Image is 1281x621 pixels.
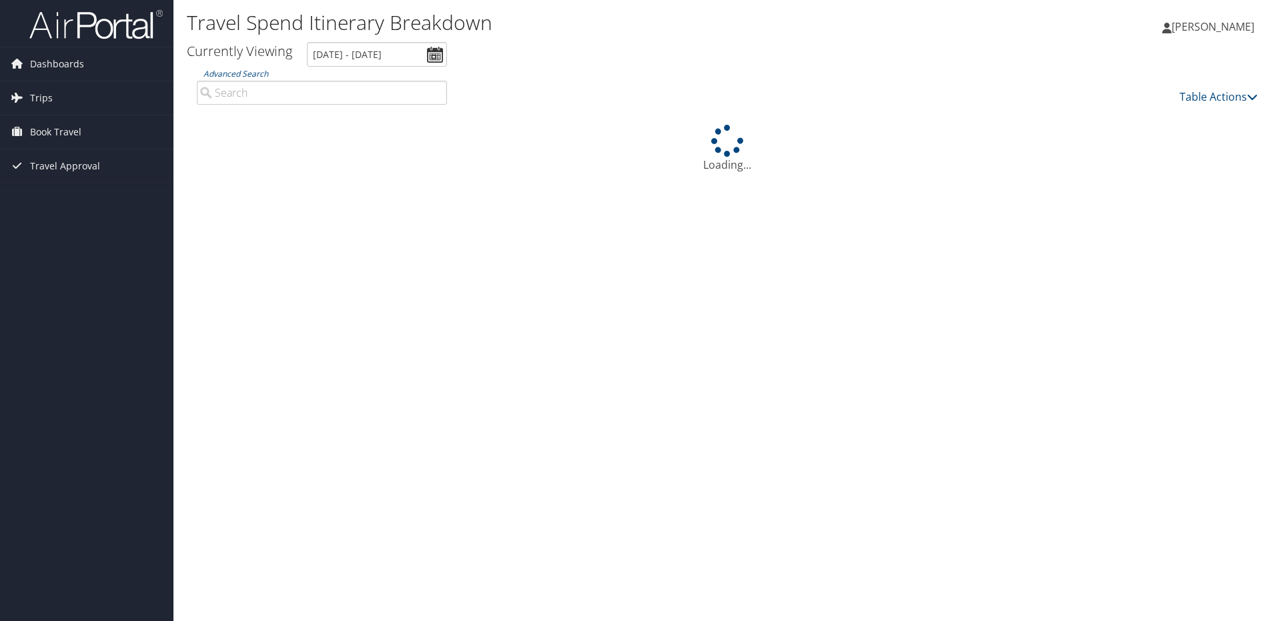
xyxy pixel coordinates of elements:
a: [PERSON_NAME] [1162,7,1268,47]
span: Travel Approval [30,149,100,183]
span: [PERSON_NAME] [1172,19,1254,34]
h3: Currently Viewing [187,42,292,60]
span: Dashboards [30,47,84,81]
a: Advanced Search [203,68,268,79]
a: Table Actions [1180,89,1258,104]
input: Advanced Search [197,81,447,105]
span: Trips [30,81,53,115]
span: Book Travel [30,115,81,149]
div: Loading... [187,125,1268,173]
input: [DATE] - [DATE] [307,42,447,67]
img: airportal-logo.png [29,9,163,40]
h1: Travel Spend Itinerary Breakdown [187,9,907,37]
